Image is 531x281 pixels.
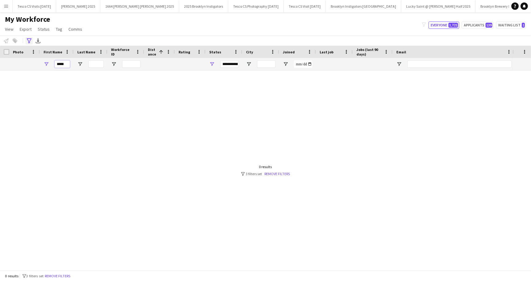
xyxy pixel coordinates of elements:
[26,274,44,278] span: 3 filters set
[56,26,62,32] span: Tag
[496,21,526,29] button: Waiting list1
[246,50,253,54] span: City
[241,171,290,176] div: 3 filters set
[44,50,62,54] span: First Name
[53,25,65,33] a: Tag
[241,164,290,169] div: 0 results
[179,0,228,12] button: 2025 Brooklyn Instigators
[55,60,70,68] input: First Name Filter Input
[283,50,295,54] span: Joined
[122,60,140,68] input: Workforce ID Filter Input
[522,23,525,28] span: 1
[5,15,50,24] span: My Workforce
[462,21,494,29] button: Applicants139
[326,0,401,12] button: Brooklyn Instigators [GEOGRAPHIC_DATA]
[396,61,402,67] button: Open Filter Menu
[77,61,83,67] button: Open Filter Menu
[77,50,95,54] span: Last Name
[179,50,190,54] span: Rating
[486,23,492,28] span: 139
[209,50,221,54] span: Status
[34,37,42,44] app-action-btn: Export XLSX
[44,273,71,279] button: Remove filters
[246,61,252,67] button: Open Filter Menu
[88,60,104,68] input: Last Name Filter Input
[20,26,32,32] span: Export
[5,26,13,32] span: View
[448,23,458,28] span: 1,721
[320,50,333,54] span: Last job
[13,0,56,12] button: Tesco CS Visits [DATE]
[148,47,156,56] span: Distance
[68,26,82,32] span: Comms
[25,37,33,44] app-action-btn: Advanced filters
[111,61,117,67] button: Open Filter Menu
[44,61,49,67] button: Open Filter Menu
[38,26,50,32] span: Status
[257,60,275,68] input: City Filter Input
[396,50,406,54] span: Email
[209,61,215,67] button: Open Filter Menu
[66,25,85,33] a: Comms
[407,60,512,68] input: Email Filter Input
[228,0,284,12] button: Tesco CS Photography [DATE]
[17,25,34,33] a: Export
[356,47,382,56] span: Jobs (last 90 days)
[13,50,23,54] span: Photo
[284,0,326,12] button: Tesco CS Visit [DATE]
[2,25,16,33] a: View
[294,60,312,68] input: Joined Filter Input
[35,25,52,33] a: Status
[100,0,179,12] button: 1664 [PERSON_NAME] [PERSON_NAME] 2025
[4,49,9,55] input: Column with Header Selection
[56,0,100,12] button: [PERSON_NAME] 2025
[265,171,290,176] a: Remove filters
[429,21,459,29] button: Everyone1,721
[111,47,133,56] span: Workforce ID
[283,61,288,67] button: Open Filter Menu
[401,0,475,12] button: Lucky Saint @ [PERSON_NAME] Half 2025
